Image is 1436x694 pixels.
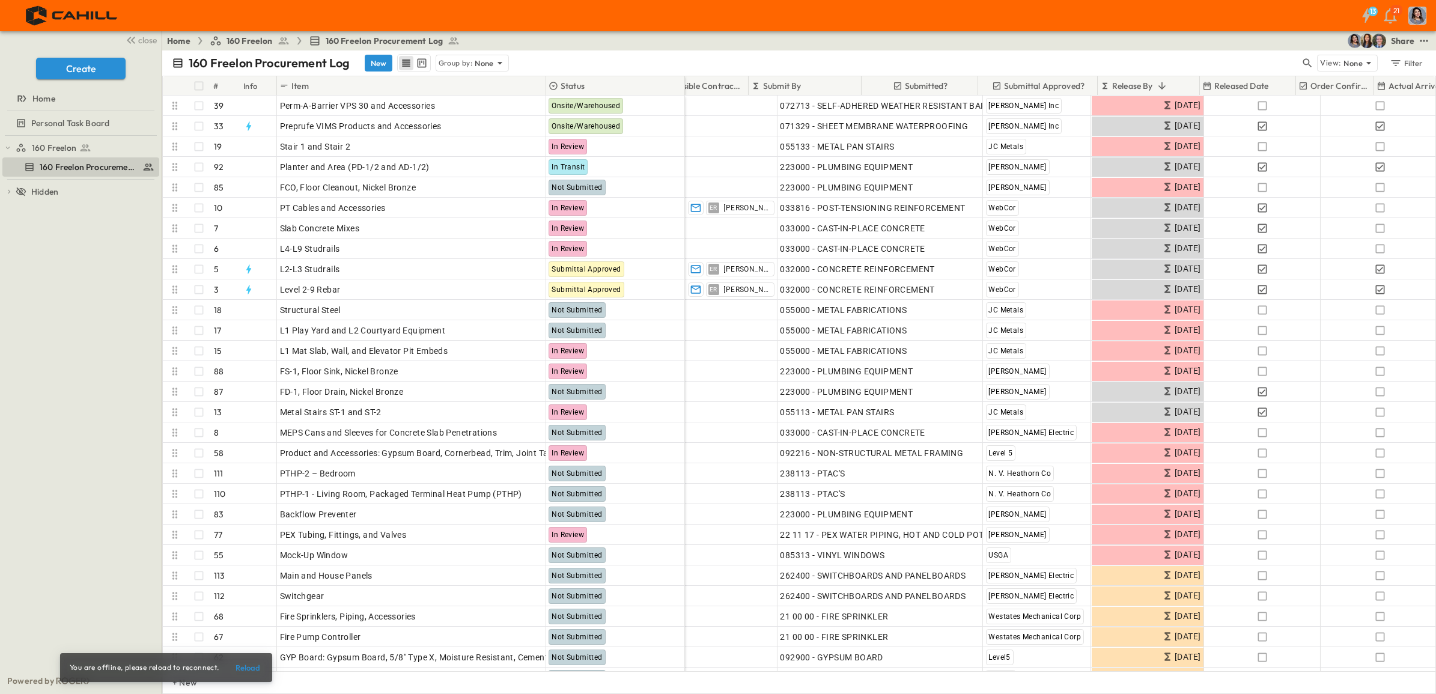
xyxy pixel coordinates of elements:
[2,157,159,177] div: 160 Freelon Procurement Logtest
[780,243,925,255] span: 033000 - CAST-IN-PLACE CONCRETE
[988,551,1008,559] span: USGA
[214,386,223,398] p: 87
[280,549,348,561] span: Mock-Up Window
[1385,55,1426,72] button: Filter
[280,529,407,541] span: PEX Tubing, Fittings, and Valves
[31,186,58,198] span: Hidden
[210,35,290,47] a: 160 Freelon
[280,304,341,316] span: Structural Steel
[655,80,742,92] p: Responsible Contractor
[552,204,584,212] span: In Review
[552,367,584,376] span: In Review
[214,345,222,357] p: 15
[1175,487,1200,501] span: [DATE]
[552,510,602,519] span: Not Submitted
[780,488,845,500] span: 238113 - PTAC'S
[552,265,621,273] span: Submittal Approved
[780,631,888,643] span: 21 00 00 - FIRE SPRINKLER
[280,243,340,255] span: L4-L9 Studrails
[780,161,913,173] span: 223000 - PLUMBING EQUIPMENT
[552,306,602,314] span: Not Submitted
[280,467,356,479] span: PTHP-2 – Bedroom
[552,531,584,539] span: In Review
[780,100,1005,112] span: 072713 - SELF-ADHERED WEATHER RESISTANT BARRIES
[780,570,966,582] span: 262400 - SWITCHBOARDS AND PANELBOARDS
[1155,79,1169,93] button: Sort
[326,35,443,47] span: 160 Freelon Procurement Log
[723,264,768,274] span: [PERSON_NAME]
[280,120,442,132] span: Preprufe VIMS Products and Accessories
[1175,344,1200,358] span: [DATE]
[1175,548,1200,562] span: [DATE]
[1310,80,1372,92] p: Order Confirmed?
[552,633,602,641] span: Not Submitted
[1175,180,1200,194] span: [DATE]
[439,57,473,69] p: Group by:
[1175,262,1200,276] span: [DATE]
[280,590,324,602] span: Switchgear
[988,490,1051,498] span: N. V. Heathorn Co
[1175,323,1200,337] span: [DATE]
[780,263,934,275] span: 032000 - CONCRETE REINFORCEMENT
[167,35,190,47] a: Home
[1175,119,1200,133] span: [DATE]
[70,657,219,678] div: You are offline, please reload to reconnect.
[1320,56,1341,70] p: View:
[214,610,224,622] p: 68
[214,161,224,173] p: 92
[988,102,1059,110] span: [PERSON_NAME] Inc
[1175,630,1200,644] span: [DATE]
[988,367,1046,376] span: [PERSON_NAME]
[1417,34,1431,48] button: test
[780,406,894,418] span: 055113 - METAL PAN STAIRS
[16,139,157,156] a: 160 Freelon
[1112,80,1153,92] p: Release By
[280,508,357,520] span: Backflow Preventer
[2,159,157,175] a: 160 Freelon Procurement Log
[988,633,1081,641] span: Westates Mechanical Corp
[552,449,584,457] span: In Review
[710,207,717,208] span: ER
[214,365,224,377] p: 88
[214,488,226,500] p: 110
[780,529,1095,541] span: 22 11 17 - PEX WATER PIPING, HOT AND COLD POTABLE WATER DISTRIBUTION
[1360,34,1374,48] img: Kim Bowen (kbowen@cahill-sf.com)
[1393,6,1399,16] p: 21
[31,117,109,129] span: Personal Task Board
[280,365,398,377] span: FS-1, Floor Sink, Nickel Bronze
[1175,609,1200,623] span: [DATE]
[280,610,416,622] span: Fire Sprinklers, Piping, Accessories
[214,427,219,439] p: 8
[988,592,1074,600] span: [PERSON_NAME] Electric
[988,122,1059,130] span: [PERSON_NAME] Inc
[280,631,361,643] span: Fire Pump Controller
[280,345,448,357] span: L1 Mat Slab, Wall, and Elevator Pit Embeds
[988,612,1081,621] span: Westates Mechanical Corp
[1175,425,1200,439] span: [DATE]
[988,326,1023,335] span: JC Metals
[214,590,225,602] p: 112
[780,181,913,193] span: 223000 - PLUMBING EQUIPMENT
[227,35,273,47] span: 160 Freelon
[214,549,224,561] p: 55
[552,388,602,396] span: Not Submitted
[988,449,1012,457] span: Level 5
[280,100,436,112] span: Perm-A-Barrier VPS 30 and Accessories
[780,447,963,459] span: 092216 - NON-STRUCTURAL METAL FRAMING
[988,265,1015,273] span: WebCor
[1175,405,1200,419] span: [DATE]
[1214,80,1268,92] p: Released Date
[552,183,602,192] span: Not Submitted
[1175,221,1200,235] span: [DATE]
[365,55,392,72] button: New
[1175,282,1200,296] span: [DATE]
[1175,242,1200,255] span: [DATE]
[552,224,584,233] span: In Review
[763,80,802,92] p: Submit By
[280,181,416,193] span: FCO, Floor Cleanout, Nickel Bronze
[780,590,966,602] span: 262400 - SWITCHBOARDS AND PANELBOARDS
[561,80,585,92] p: Status
[280,284,341,296] span: Level 2-9 Rebar
[214,570,225,582] p: 113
